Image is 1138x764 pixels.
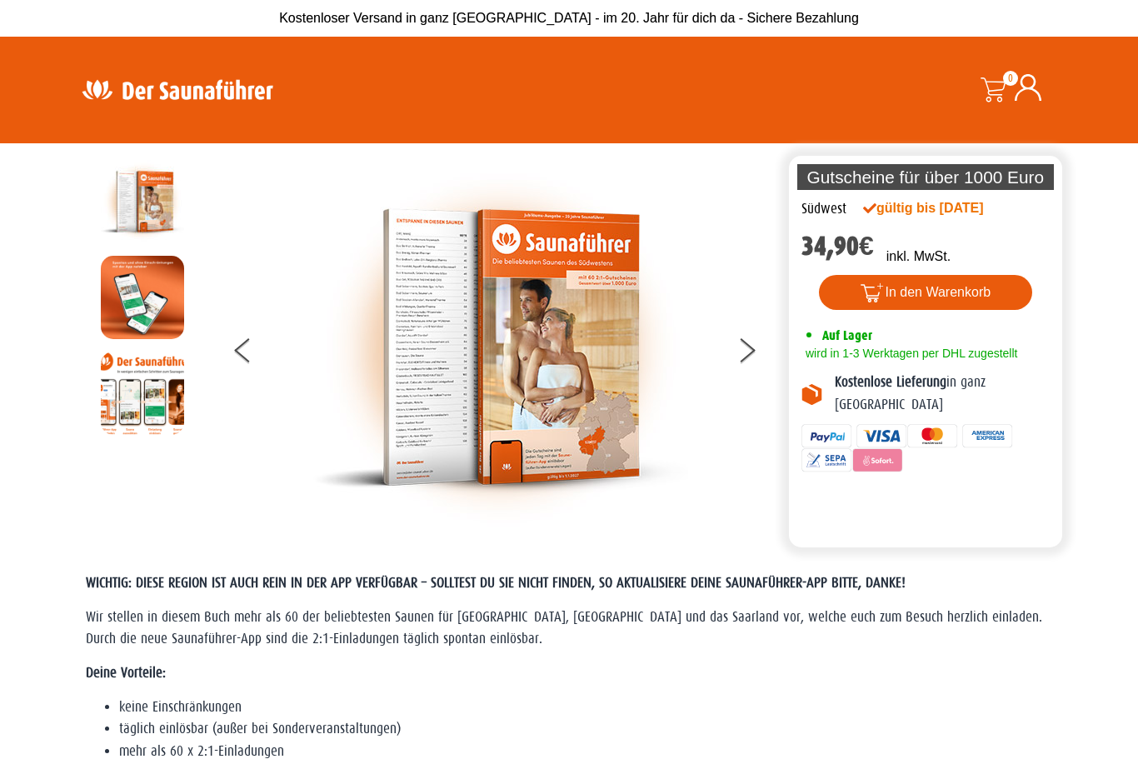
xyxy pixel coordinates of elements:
span: Wir stellen in diesem Buch mehr als 60 der beliebtesten Saunen für [GEOGRAPHIC_DATA], [GEOGRAPHIC... [86,609,1042,647]
button: In den Warenkorb [819,275,1033,310]
span: Kostenloser Versand in ganz [GEOGRAPHIC_DATA] - im 20. Jahr für dich da - Sichere Bezahlung [279,11,859,25]
strong: Deine Vorteile: [86,665,166,681]
p: Gutscheine für über 1000 Euro [797,164,1054,190]
bdi: 34,90 [801,231,874,262]
img: der-saunafuehrer-2025-suedwest [101,160,184,243]
span: € [859,231,874,262]
b: Kostenlose Lieferung [835,374,946,390]
span: 0 [1003,71,1018,86]
img: der-saunafuehrer-2025-suedwest [313,160,688,535]
img: Anleitung7tn [101,352,184,435]
p: in ganz [GEOGRAPHIC_DATA] [835,372,1050,416]
div: Südwest [801,198,846,220]
li: mehr als 60 x 2:1-Einladungen [119,741,1052,762]
p: inkl. MwSt. [886,247,951,267]
span: Auf Lager [822,327,872,343]
span: wird in 1-3 Werktagen per DHL zugestellt [801,347,1017,360]
li: täglich einlösbar (außer bei Sonderveranstaltungen) [119,718,1052,740]
div: gültig bis [DATE] [863,198,1020,218]
span: WICHTIG: DIESE REGION IST AUCH REIN IN DER APP VERFÜGBAR – SOLLTEST DU SIE NICHT FINDEN, SO AKTUA... [86,575,906,591]
li: keine Einschränkungen [119,697,1052,718]
img: MOCKUP-iPhone_regional [101,256,184,339]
